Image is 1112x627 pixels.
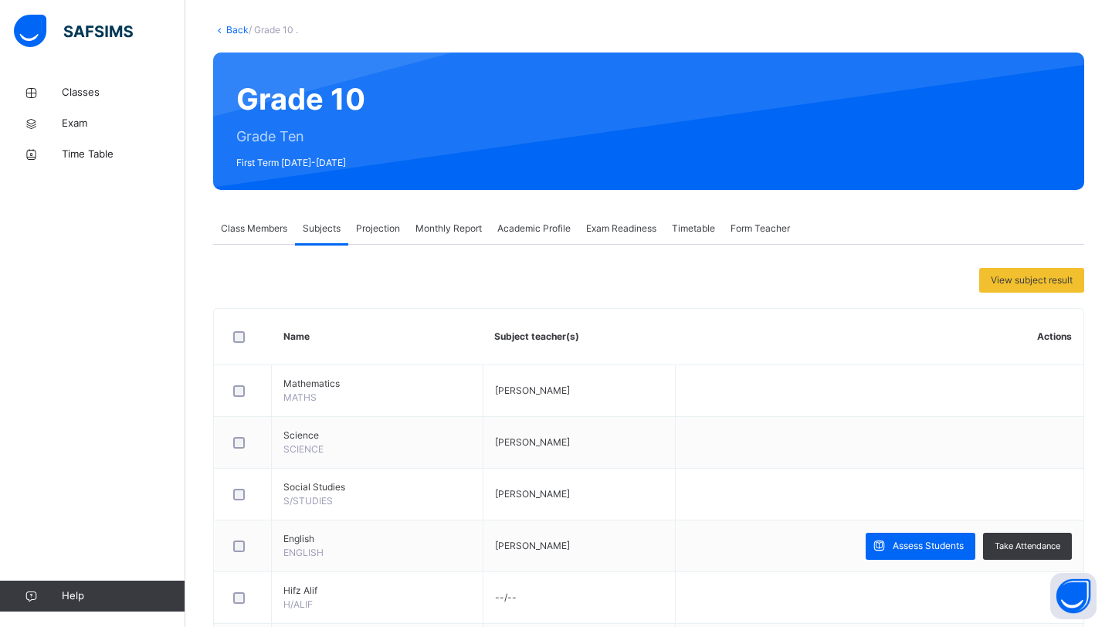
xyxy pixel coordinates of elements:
span: SCIENCE [283,443,324,455]
span: Assess Students [893,539,964,553]
th: Name [272,309,483,365]
span: View subject result [991,273,1073,287]
span: Timetable [672,222,715,236]
span: [PERSON_NAME] [495,436,570,448]
span: Class Members [221,222,287,236]
span: H/ALIF [283,598,313,610]
span: Mathematics [283,377,471,391]
span: Science [283,429,471,442]
span: Time Table [62,147,185,162]
span: Form Teacher [731,222,790,236]
th: Subject teacher(s) [483,309,675,365]
span: Monthly Report [415,222,482,236]
span: Take Attendance [995,540,1060,553]
span: Hifz Alif [283,584,471,598]
a: Back [226,24,249,36]
span: [PERSON_NAME] [495,540,570,551]
span: MATHS [283,391,317,403]
th: Actions [675,309,1083,365]
span: Classes [62,85,185,100]
span: Exam [62,116,185,131]
span: Projection [356,222,400,236]
span: [PERSON_NAME] [495,385,570,396]
span: Exam Readiness [586,222,656,236]
span: Help [62,588,185,604]
span: S/STUDIES [283,495,333,507]
span: ENGLISH [283,547,324,558]
span: [PERSON_NAME] [495,488,570,500]
span: Social Studies [283,480,471,494]
span: / Grade 10 . [249,24,298,36]
span: Subjects [303,222,341,236]
img: safsims [14,15,133,47]
td: --/-- [483,572,675,624]
button: Open asap [1050,573,1097,619]
span: Academic Profile [497,222,571,236]
span: English [283,532,471,546]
